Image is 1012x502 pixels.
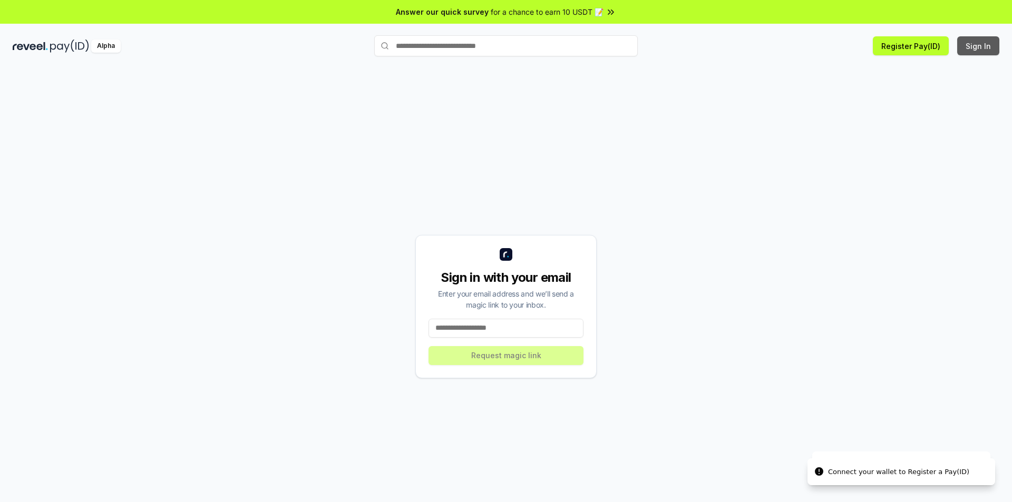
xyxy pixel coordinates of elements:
img: reveel_dark [13,40,48,53]
span: for a chance to earn 10 USDT 📝 [491,6,604,17]
div: Connect your wallet to Register a Pay(ID) [828,467,969,477]
img: logo_small [500,248,512,261]
div: Enter your email address and we’ll send a magic link to your inbox. [429,288,583,310]
button: Register Pay(ID) [873,36,949,55]
span: Answer our quick survey [396,6,489,17]
div: Sign in with your email [429,269,583,286]
div: Alpha [91,40,121,53]
button: Sign In [957,36,999,55]
img: pay_id [50,40,89,53]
